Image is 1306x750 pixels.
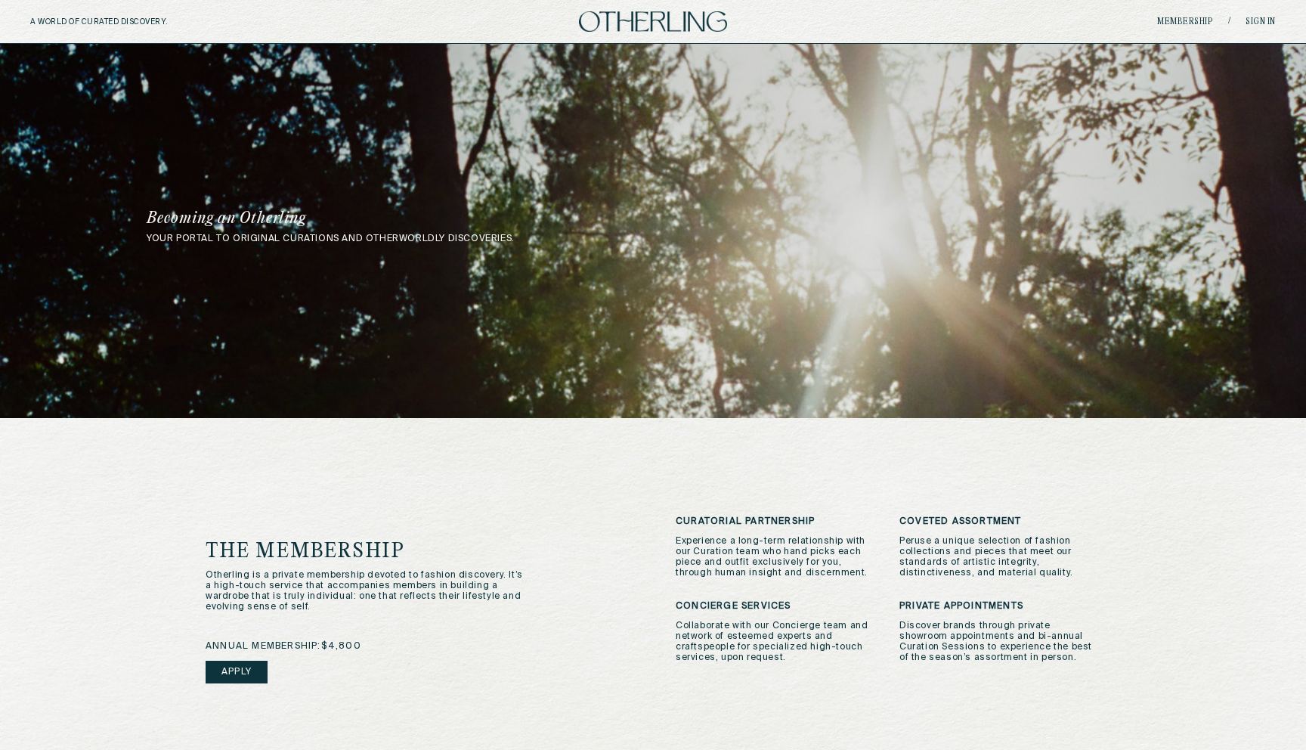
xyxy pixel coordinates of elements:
[206,541,581,562] h1: The Membership
[899,516,1100,527] h3: Coveted Assortment
[676,536,877,578] p: Experience a long-term relationship with our Curation team who hand picks each piece and outfit e...
[206,570,524,612] p: Otherling is a private membership devoted to fashion discovery. It’s a high-touch service that ac...
[899,621,1100,663] p: Discover brands through private showroom appointments and bi-annual Curation Sessions to experien...
[147,234,1159,244] p: your portal to original curations and otherworldly discoveries.
[30,17,234,26] h5: A WORLD OF CURATED DISCOVERY.
[206,661,268,683] a: Apply
[147,211,754,226] h1: Becoming an Otherling
[1157,17,1213,26] a: Membership
[676,621,877,663] p: Collaborate with our Concierge team and network of esteemed experts and craftspeople for speciali...
[676,516,877,527] h3: Curatorial Partnership
[899,601,1100,612] h3: Private Appointments
[1246,17,1276,26] a: Sign in
[676,601,877,612] h3: Concierge Services
[1228,16,1230,27] span: /
[579,11,727,32] img: logo
[206,641,361,652] span: annual membership: $4,800
[899,536,1100,578] p: Peruse a unique selection of fashion collections and pieces that meet our standards of artistic i...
